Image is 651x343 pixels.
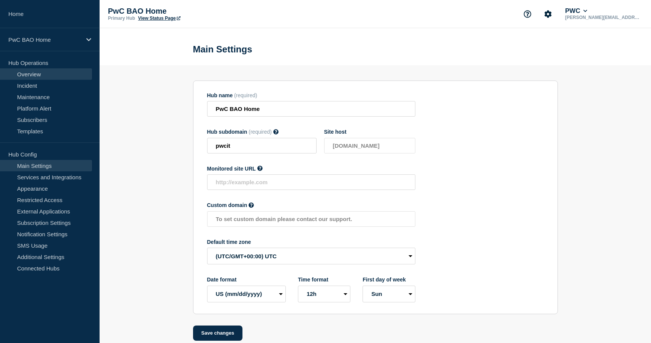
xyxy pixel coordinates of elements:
select: Date format [207,286,286,302]
span: Custom domain [207,202,247,208]
select: Time format [298,286,350,302]
button: PWC [564,7,589,15]
input: http://example.com [207,174,415,190]
p: PwC BAO Home [108,7,260,16]
select: Default time zone [207,248,415,264]
p: [PERSON_NAME][EMAIL_ADDRESS][PERSON_NAME][DOMAIN_NAME] [564,15,643,20]
p: Primary Hub [108,16,135,21]
p: PwC BAO Home [8,36,81,43]
input: Site host [324,138,415,153]
span: (required) [234,92,257,98]
div: Default time zone [207,239,415,245]
div: Date format [207,277,286,283]
span: Hub subdomain [207,129,247,135]
button: Support [520,6,535,22]
span: (required) [249,129,272,135]
div: Hub name [207,92,415,98]
button: Save changes [193,326,243,341]
select: First day of week [363,286,415,302]
div: Time format [298,277,350,283]
div: First day of week [363,277,415,283]
h1: Main Settings [193,44,252,55]
div: Site host [324,129,415,135]
input: Hub name [207,101,415,117]
a: View Status Page [138,16,180,21]
button: Account settings [540,6,556,22]
span: Monitored site URL [207,166,256,172]
input: sample [207,138,317,153]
